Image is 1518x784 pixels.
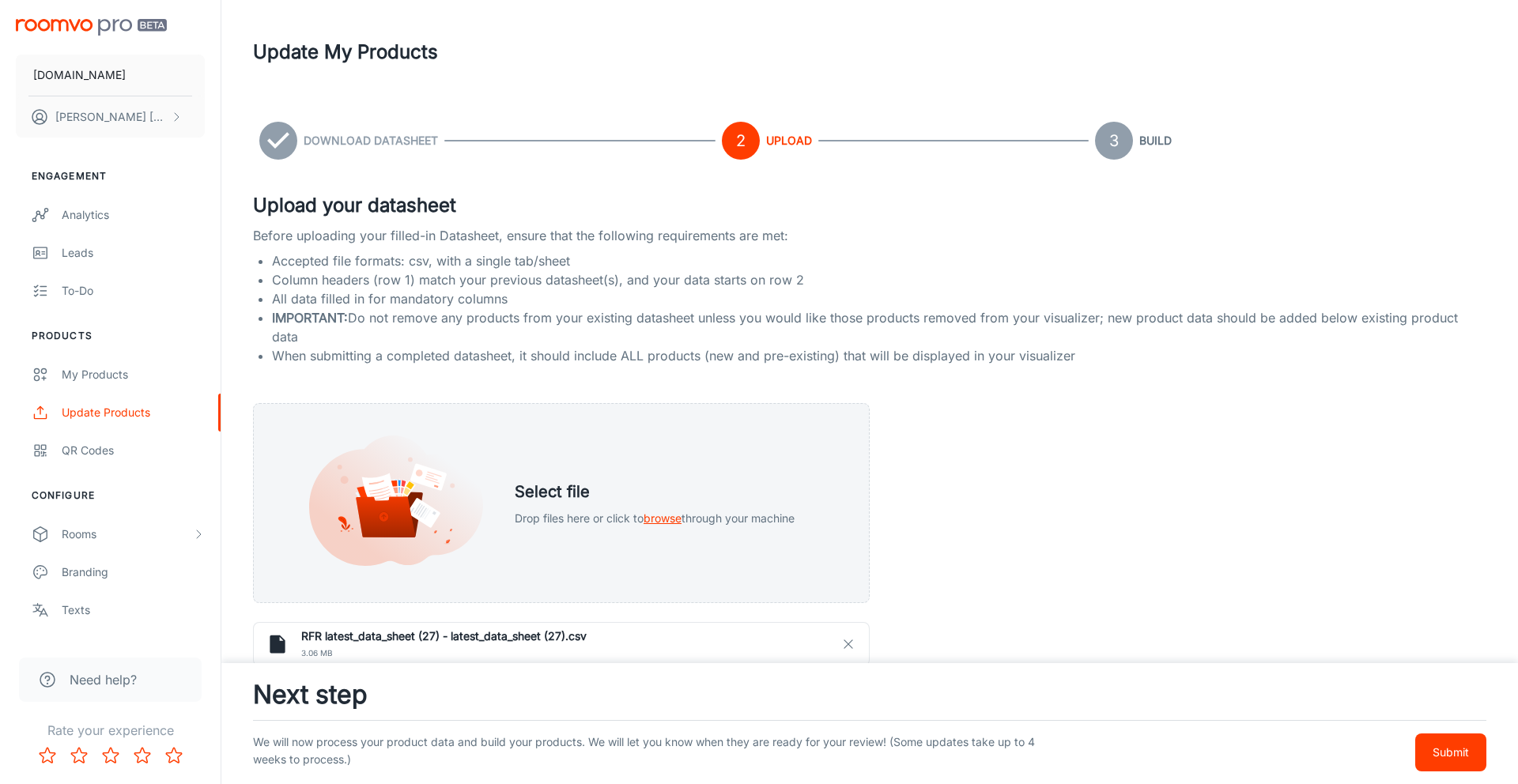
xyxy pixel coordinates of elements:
span: 3.06 MB [301,645,856,661]
li: Accepted file formats: csv, with a single tab/sheet [272,251,1493,270]
button: Rate 5 star [158,740,190,771]
text: 2 [736,131,746,150]
div: Select fileDrop files here or click tobrowsethrough your machine [253,403,870,603]
h6: Build [1139,132,1172,149]
h5: Select file [515,480,795,503]
button: Rate 4 star [126,740,158,771]
div: Analytics [62,206,205,224]
button: [DOMAIN_NAME] [16,55,205,96]
button: Rate 1 star [32,740,63,771]
h3: Next step [253,676,1486,714]
h6: Upload [766,132,812,149]
span: IMPORTANT: [272,310,348,326]
li: When submitting a completed datasheet, it should include ALL products (new and pre-existing) that... [272,346,1493,365]
span: browse [644,511,682,525]
div: To-do [62,282,205,300]
h6: RFR latest_data_sheet (27) - latest_data_sheet (27).csv [301,628,856,645]
p: Submit [1433,744,1469,761]
button: Submit [1415,733,1486,771]
h6: Download Datasheet [304,132,438,149]
button: Rate 3 star [95,740,126,771]
p: [PERSON_NAME] [PERSON_NAME] [55,108,167,126]
p: Drop files here or click to through your machine [515,510,795,527]
p: Before uploading your filled-in Datasheet, ensure that the following requirements are met: [253,226,1486,245]
div: Update Products [62,404,205,421]
div: Texts [62,601,205,619]
h4: Upload your datasheet [253,191,1486,220]
p: We will now process your product data and build your products. We will let you know when they are... [253,733,1055,771]
div: My Products [62,366,205,383]
button: Rate 2 star [63,740,95,771]
div: QR Codes [62,442,205,459]
div: Leads [62,244,205,262]
span: Need help? [70,670,137,689]
p: Rate your experience [13,721,208,740]
div: Rooms [62,526,192,543]
li: Column headers (row 1) match your previous datasheet(s), and your data starts on row 2 [272,270,1493,289]
li: All data filled in for mandatory columns [272,289,1493,308]
text: 3 [1109,131,1119,150]
h1: Update My Products [253,38,438,66]
p: [DOMAIN_NAME] [33,66,126,84]
li: Do not remove any products from your existing datasheet unless you would like those products remo... [272,308,1493,346]
div: Branding [62,563,205,581]
img: Roomvo PRO Beta [16,19,167,36]
button: [PERSON_NAME] [PERSON_NAME] [16,96,205,138]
